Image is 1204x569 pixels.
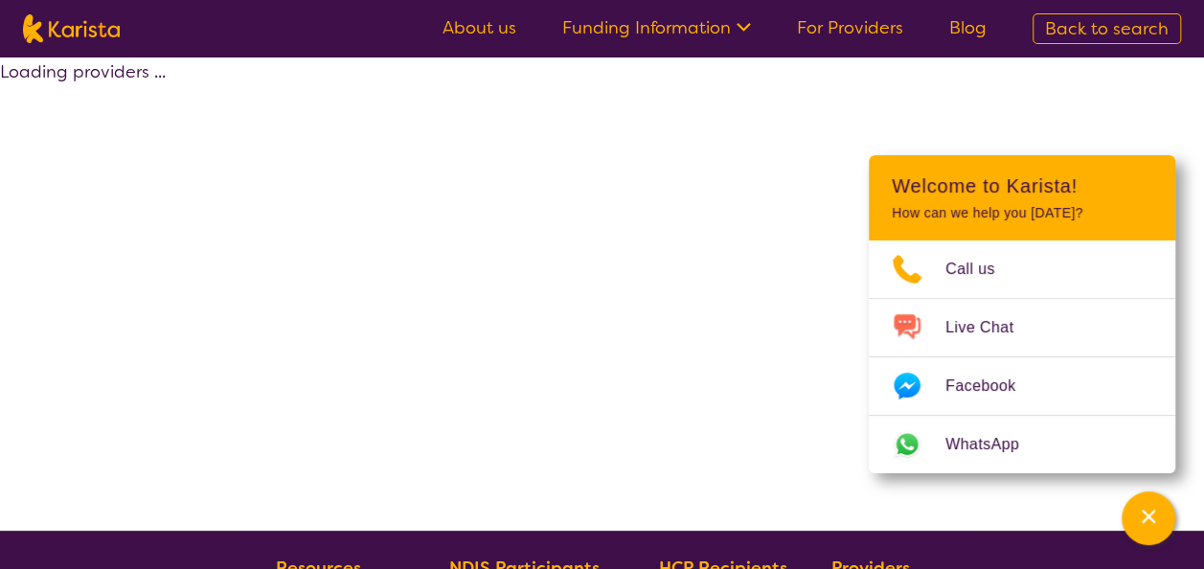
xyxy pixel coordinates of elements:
[945,372,1038,400] span: Facebook
[869,416,1175,473] a: Web link opens in a new tab.
[945,255,1018,284] span: Call us
[869,240,1175,473] ul: Choose channel
[1045,17,1169,40] span: Back to search
[892,205,1152,221] p: How can we help you [DATE]?
[1033,13,1181,44] a: Back to search
[945,313,1036,342] span: Live Chat
[945,430,1042,459] span: WhatsApp
[562,16,751,39] a: Funding Information
[23,14,120,43] img: Karista logo
[443,16,516,39] a: About us
[949,16,987,39] a: Blog
[869,155,1175,473] div: Channel Menu
[797,16,903,39] a: For Providers
[892,174,1152,197] h2: Welcome to Karista!
[1122,491,1175,545] button: Channel Menu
